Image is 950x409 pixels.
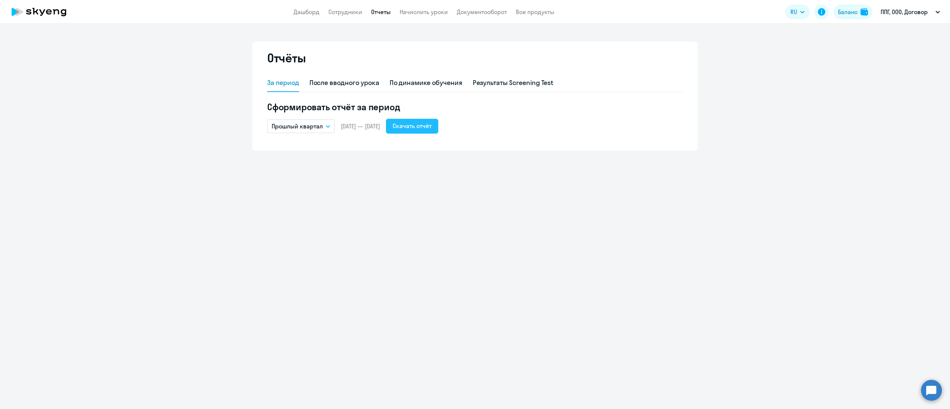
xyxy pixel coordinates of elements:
img: balance [861,8,868,16]
a: Документооборот [457,8,507,16]
a: Отчеты [371,8,391,16]
button: Балансbalance [833,4,872,19]
button: RU [785,4,810,19]
a: Начислить уроки [400,8,448,16]
div: Баланс [838,7,858,16]
button: Скачать отчёт [386,119,438,134]
h2: Отчёты [267,50,306,65]
span: RU [790,7,797,16]
button: Прошлый квартал [267,119,335,133]
div: Результаты Screening Test [473,78,554,88]
a: Все продукты [516,8,554,16]
p: Прошлый квартал [272,122,323,131]
div: По динамике обучения [390,78,462,88]
a: Дашборд [294,8,320,16]
a: Сотрудники [328,8,362,16]
button: ППГ, ООО, Договор [877,3,944,21]
p: ППГ, ООО, Договор [881,7,928,16]
div: Скачать отчёт [393,121,432,130]
div: После вводного урока [309,78,379,88]
div: За период [267,78,299,88]
span: [DATE] — [DATE] [341,122,380,130]
h5: Сформировать отчёт за период [267,101,683,113]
